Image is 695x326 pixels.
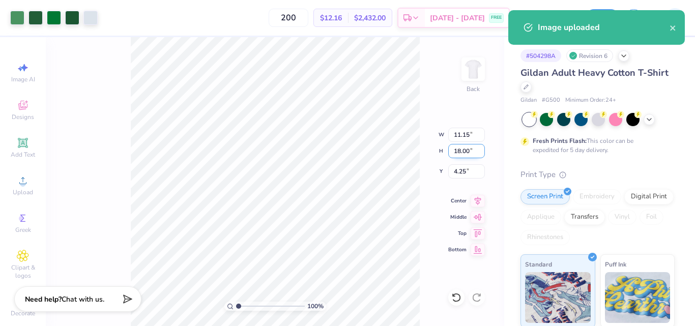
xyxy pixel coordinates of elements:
span: Clipart & logos [5,263,41,280]
span: Upload [13,188,33,196]
img: Standard [525,272,591,323]
span: Designs [12,113,34,121]
span: 100 % [307,302,324,311]
span: [DATE] - [DATE] [430,13,485,23]
div: # 504298A [520,49,561,62]
div: Foil [640,210,663,225]
img: Puff Ink [605,272,671,323]
span: $12.16 [320,13,342,23]
div: Print Type [520,169,675,181]
div: This color can be expedited for 5 day delivery. [533,136,658,155]
button: close [670,21,677,34]
div: Rhinestones [520,230,570,245]
div: Screen Print [520,189,570,204]
span: Chat with us. [62,294,104,304]
img: Back [463,59,483,79]
div: Embroidery [573,189,621,204]
input: – – [269,9,308,27]
span: Middle [448,214,467,221]
span: Top [448,230,467,237]
span: # G500 [542,96,560,105]
div: Revision 6 [566,49,613,62]
span: Bottom [448,246,467,253]
div: Digital Print [624,189,674,204]
div: Applique [520,210,561,225]
div: Vinyl [608,210,636,225]
span: Minimum Order: 24 + [565,96,616,105]
div: Image uploaded [538,21,670,34]
span: Puff Ink [605,259,626,270]
span: Standard [525,259,552,270]
span: $2,432.00 [354,13,386,23]
span: Decorate [11,309,35,317]
div: Transfers [564,210,605,225]
span: Greek [15,226,31,234]
span: Image AI [11,75,35,83]
span: Add Text [11,151,35,159]
input: Untitled Design [530,8,580,28]
div: Back [467,84,480,94]
strong: Fresh Prints Flash: [533,137,587,145]
span: FREE [491,14,502,21]
span: Gildan Adult Heavy Cotton T-Shirt [520,67,669,79]
strong: Need help? [25,294,62,304]
span: Gildan [520,96,537,105]
span: Center [448,197,467,204]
